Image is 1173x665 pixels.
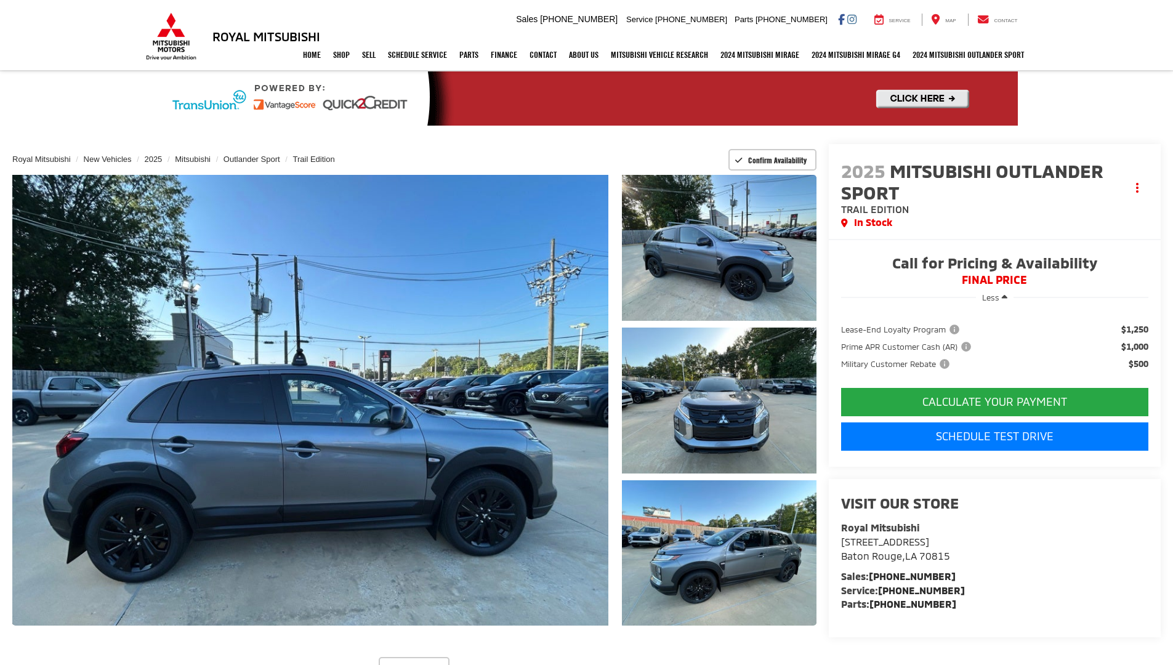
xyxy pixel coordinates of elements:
a: Contact [523,39,563,70]
strong: Sales: [841,570,956,582]
strong: Service: [841,584,965,596]
span: Parts [735,15,753,24]
a: Schedule Test Drive [841,422,1148,451]
button: CALCULATE YOUR PAYMENT [841,388,1148,416]
span: [PHONE_NUMBER] [655,15,727,24]
img: 2025 Mitsubishi Outlander Sport Trail Edition [6,172,614,628]
span: [PHONE_NUMBER] [756,15,828,24]
a: Instagram: Click to visit our Instagram page [847,14,857,24]
span: , [841,550,950,562]
a: Facebook: Click to visit our Facebook page [838,14,845,24]
a: Expand Photo 1 [622,175,816,321]
strong: Royal Mitsubishi [841,522,919,533]
button: Less [976,286,1014,308]
a: Expand Photo 3 [622,480,816,626]
span: In Stock [854,216,892,230]
a: Expand Photo 2 [622,328,816,474]
span: Baton Rouge [841,550,902,562]
a: Trail Edition [293,155,335,164]
a: Mitsubishi [175,155,211,164]
span: FINAL PRICE [841,274,1148,286]
a: Contact [968,14,1027,26]
span: Lease-End Loyalty Program [841,323,962,336]
a: 2024 Mitsubishi Outlander SPORT [906,39,1030,70]
img: 2025 Mitsubishi Outlander Sport Trail Edition [619,326,818,475]
button: Military Customer Rebate [841,358,954,370]
img: Mitsubishi [143,12,199,60]
a: 2024 Mitsubishi Mirage [714,39,805,70]
span: Map [945,18,956,23]
a: Mitsubishi Vehicle Research [605,39,714,70]
a: Royal Mitsubishi [12,155,71,164]
button: Confirm Availability [728,149,816,171]
a: Parts: Opens in a new tab [453,39,485,70]
a: [PHONE_NUMBER] [878,584,965,596]
span: Prime APR Customer Cash (AR) [841,341,973,353]
span: Service [889,18,911,23]
span: Service [626,15,653,24]
a: [STREET_ADDRESS] Baton Rouge,LA 70815 [841,536,950,562]
span: Less [982,292,999,302]
a: Map [922,14,965,26]
span: [PHONE_NUMBER] [540,14,618,24]
span: Confirm Availability [748,155,807,165]
span: [STREET_ADDRESS] [841,536,929,547]
a: Finance [485,39,523,70]
span: $500 [1129,358,1148,370]
button: Actions [1127,177,1148,199]
img: 2025 Mitsubishi Outlander Sport Trail Edition [619,478,818,627]
h3: Royal Mitsubishi [212,30,320,43]
a: About Us [563,39,605,70]
a: Service [865,14,920,26]
span: Sales [516,14,538,24]
span: dropdown dots [1136,183,1139,193]
a: [PHONE_NUMBER] [869,598,956,610]
a: Shop [327,39,356,70]
span: Mitsubishi Outlander Sport [841,159,1103,203]
span: Call for Pricing & Availability [841,256,1148,274]
img: 2025 Mitsubishi Outlander Sport Trail Edition [619,173,818,322]
img: Quick2Credit [156,71,1018,126]
span: Military Customer Rebate [841,358,952,370]
span: 70815 [919,550,950,562]
button: Prime APR Customer Cash (AR) [841,341,975,353]
span: Contact [994,18,1017,23]
span: 2025 [841,159,885,182]
a: Home [297,39,327,70]
span: LA [905,550,917,562]
a: [PHONE_NUMBER] [869,570,956,582]
a: Expand Photo 0 [12,175,608,626]
span: $1,250 [1121,323,1148,336]
a: New Vehicles [84,155,132,164]
span: $1,000 [1121,341,1148,353]
span: Trail Edition [841,203,909,215]
h2: Visit our Store [841,495,1148,511]
a: Outlander Sport [224,155,280,164]
a: 2025 [144,155,162,164]
button: Lease-End Loyalty Program [841,323,964,336]
a: Sell [356,39,382,70]
a: 2024 Mitsubishi Mirage G4 [805,39,906,70]
a: Schedule Service: Opens in a new tab [382,39,453,70]
strong: Parts: [841,598,956,610]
